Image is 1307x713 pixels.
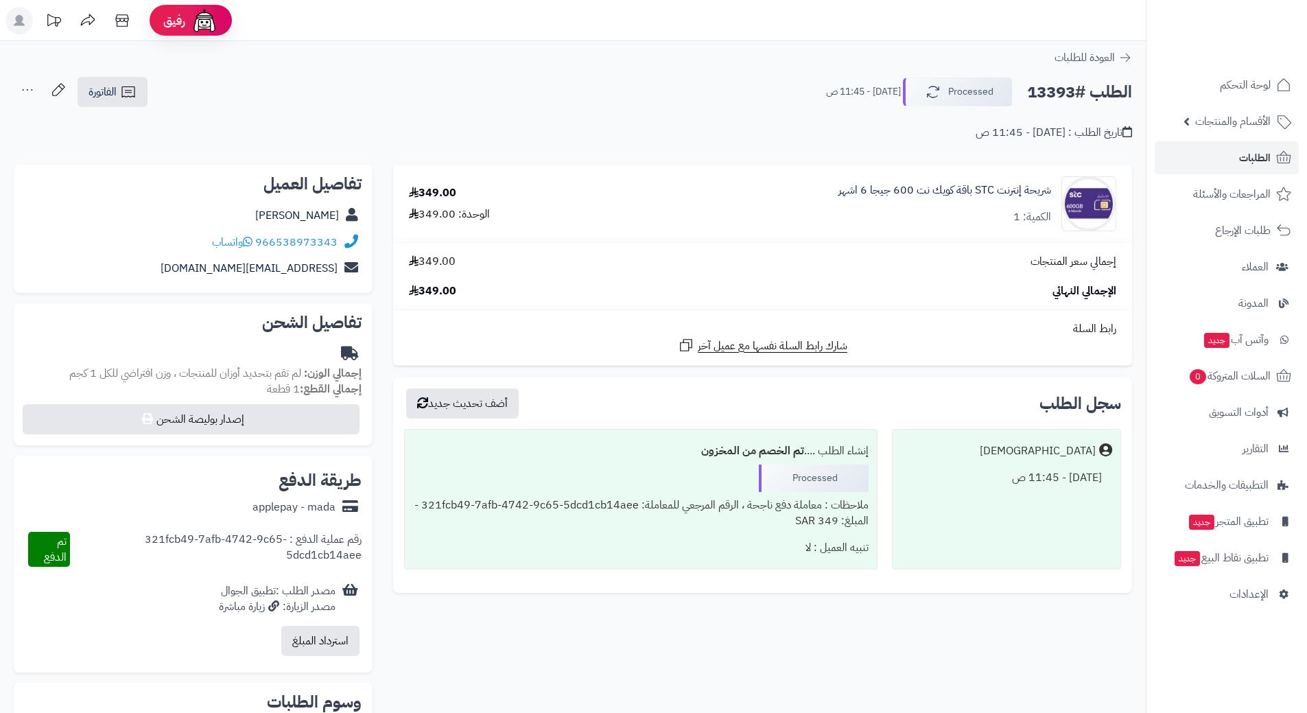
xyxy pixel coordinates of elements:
a: لوحة التحكم [1155,69,1299,102]
span: الأقسام والمنتجات [1195,112,1271,131]
div: [DEMOGRAPHIC_DATA] [980,443,1096,459]
a: وآتس آبجديد [1155,323,1299,356]
a: المراجعات والأسئلة [1155,178,1299,211]
button: Processed [903,78,1013,106]
span: الفاتورة [89,84,117,100]
div: [DATE] - 11:45 ص [901,465,1112,491]
a: تطبيق نقاط البيعجديد [1155,541,1299,574]
small: [DATE] - 11:45 ص [826,85,901,99]
img: logo-2.png [1214,38,1294,67]
h2: تفاصيل الشحن [25,314,362,331]
span: أدوات التسويق [1209,403,1269,422]
a: [EMAIL_ADDRESS][DOMAIN_NAME] [161,260,338,277]
h2: طريقة الدفع [279,472,362,489]
div: 349.00 [409,185,456,201]
img: 1737381301-5796560422315345811-90x90.jpg [1062,176,1116,231]
a: العودة للطلبات [1055,49,1132,66]
a: [PERSON_NAME] [255,207,339,224]
a: الفاتورة [78,77,148,107]
div: مصدر الزيارة: زيارة مباشرة [219,599,335,615]
a: المدونة [1155,287,1299,320]
span: جديد [1189,515,1214,530]
span: التطبيقات والخدمات [1185,476,1269,495]
span: جديد [1175,551,1200,566]
span: إجمالي سعر المنتجات [1031,254,1116,270]
h3: سجل الطلب [1039,395,1121,412]
strong: إجمالي الوزن: [304,365,362,382]
span: تطبيق نقاط البيع [1173,548,1269,568]
span: الطلبات [1239,148,1271,167]
span: تطبيق المتجر [1188,512,1269,531]
button: استرداد المبلغ [281,626,360,656]
a: 966538973343 [255,234,338,250]
strong: إجمالي القطع: [300,381,362,397]
div: الوحدة: 349.00 [409,207,490,222]
span: 349.00 [409,254,456,270]
span: المدونة [1238,294,1269,313]
a: أدوات التسويق [1155,396,1299,429]
b: تم الخصم من المخزون [701,443,804,459]
a: تحديثات المنصة [36,7,71,38]
span: الإعدادات [1229,585,1269,604]
div: رقم عملية الدفع : 321fcb49-7afb-4742-9c65-5dcd1cb14aee [70,532,362,568]
button: أضف تحديث جديد [406,388,519,419]
a: الإعدادات [1155,578,1299,611]
div: مصدر الطلب :تطبيق الجوال [219,583,335,615]
span: لوحة التحكم [1220,75,1271,95]
div: تنبيه العميل : لا [413,535,868,561]
span: 349.00 [409,283,456,299]
a: السلات المتروكة0 [1155,360,1299,393]
span: رفيق [163,12,185,29]
div: Processed [759,465,869,492]
span: التقارير [1243,439,1269,458]
a: طلبات الإرجاع [1155,214,1299,247]
span: تم الدفع [44,533,67,565]
a: العملاء [1155,250,1299,283]
span: الإجمالي النهائي [1052,283,1116,299]
a: واتساب [212,234,252,250]
div: تاريخ الطلب : [DATE] - 11:45 ص [976,125,1132,141]
div: رابط السلة [399,321,1127,337]
a: التقارير [1155,432,1299,465]
span: العودة للطلبات [1055,49,1115,66]
div: ملاحظات : معاملة دفع ناجحة ، الرقم المرجعي للمعاملة: 321fcb49-7afb-4742-9c65-5dcd1cb14aee - المبل... [413,492,868,535]
div: إنشاء الطلب .... [413,438,868,465]
span: السلات المتروكة [1188,366,1271,386]
div: applepay - mada [252,500,335,515]
a: التطبيقات والخدمات [1155,469,1299,502]
h2: وسوم الطلبات [25,694,362,710]
img: ai-face.png [191,7,218,34]
a: شارك رابط السلة نفسها مع عميل آخر [678,337,847,354]
span: جديد [1204,333,1229,348]
span: طلبات الإرجاع [1215,221,1271,240]
div: الكمية: 1 [1013,209,1051,225]
button: إصدار بوليصة الشحن [23,404,360,434]
small: 1 قطعة [267,381,362,397]
a: تطبيق المتجرجديد [1155,505,1299,538]
a: شريحة إنترنت STC باقة كويك نت 600 جيجا 6 اشهر [838,183,1051,198]
span: المراجعات والأسئلة [1193,185,1271,204]
a: الطلبات [1155,141,1299,174]
h2: تفاصيل العميل [25,176,362,192]
span: العملاء [1242,257,1269,277]
h2: الطلب #13393 [1027,78,1132,106]
span: شارك رابط السلة نفسها مع عميل آخر [698,338,847,354]
span: وآتس آب [1203,330,1269,349]
span: 0 [1190,369,1206,384]
span: لم تقم بتحديد أوزان للمنتجات ، وزن افتراضي للكل 1 كجم [69,365,301,382]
